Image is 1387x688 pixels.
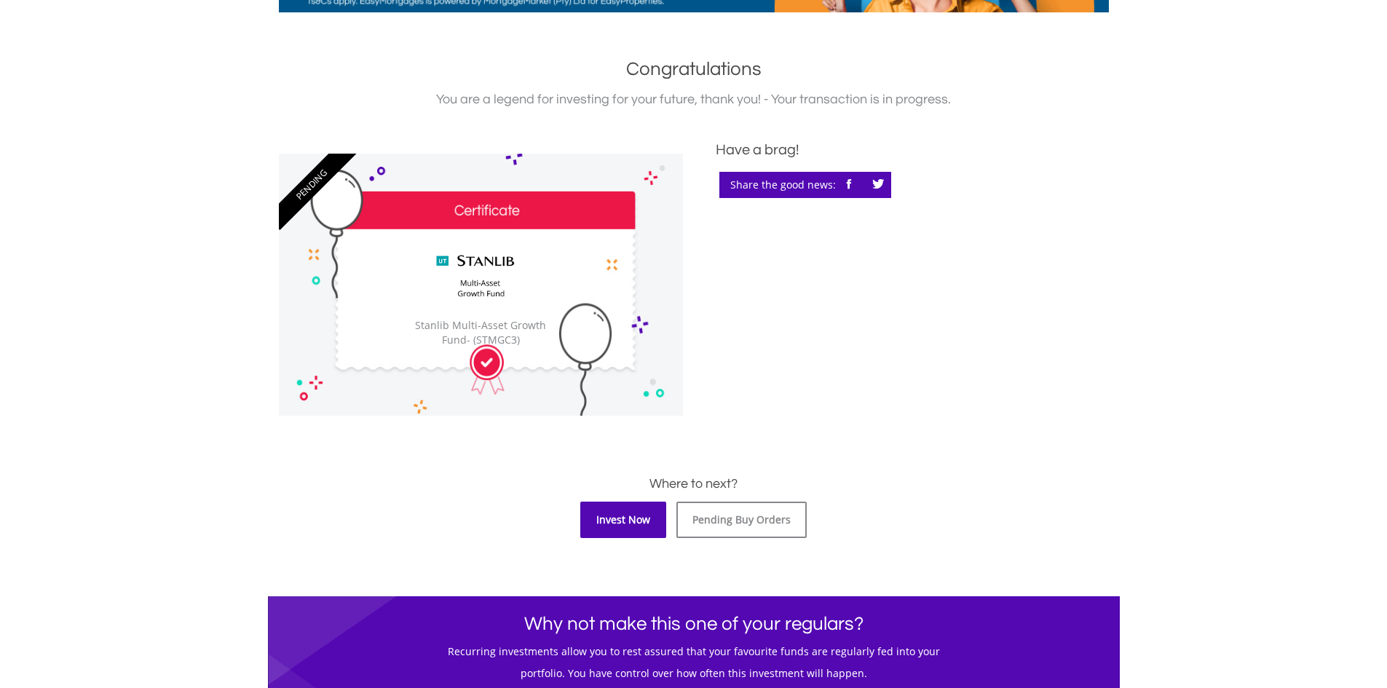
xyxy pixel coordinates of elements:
div: Have a brag! [716,139,1109,161]
a: Pending Buy Orders [676,502,807,538]
h5: Recurring investments allow you to rest assured that your favourite funds are regularly fed into ... [279,644,1109,659]
div: You are a legend for investing for your future, thank you! - Your transaction is in progress. [279,90,1109,110]
div: Stanlib Multi-Asset Growth Fund [410,318,551,347]
h1: Why not make this one of your regulars? [279,611,1109,637]
h5: portfolio. You have control over how often this investment will happen. [279,666,1109,681]
div: Share the good news: [719,172,891,198]
h3: Where to next? [279,474,1109,494]
h1: Congratulations [279,56,1109,82]
a: Invest Now [580,502,666,538]
img: UT.ZA.STMGC3.png [427,237,534,311]
span: - (STMGC3) [467,333,520,347]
